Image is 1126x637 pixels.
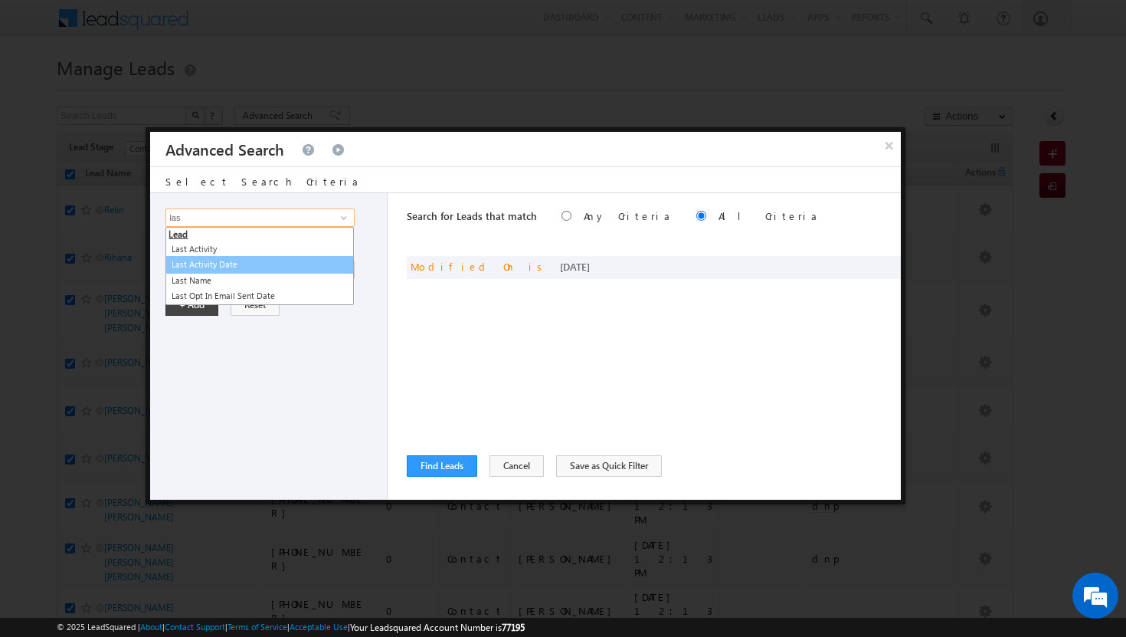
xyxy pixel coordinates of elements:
[80,80,257,100] div: Chat with us now
[877,132,902,159] button: ×
[251,8,288,44] div: Minimize live chat window
[529,260,548,273] span: is
[407,209,537,222] span: Search for Leads that match
[718,209,819,222] label: All Criteria
[556,455,662,477] button: Save as Quick Filter
[165,175,360,188] span: Select Search Criteria
[560,260,590,273] span: [DATE]
[166,273,353,289] a: Last Name
[140,622,162,632] a: About
[231,294,280,316] button: Reset
[350,622,525,633] span: Your Leadsquared Account Number is
[227,622,287,632] a: Terms of Service
[165,209,354,227] input: Type to Search
[584,209,672,222] label: Any Criteria
[502,622,525,633] span: 77195
[489,455,544,477] button: Cancel
[407,455,477,477] button: Find Leads
[165,132,284,166] h3: Advanced Search
[20,142,280,459] textarea: Type your message and hit 'Enter'
[165,256,354,274] a: Last Activity Date
[208,472,278,493] em: Start Chat
[290,622,348,632] a: Acceptable Use
[165,622,225,632] a: Contact Support
[166,241,353,258] a: Last Activity
[166,288,353,304] a: Last Opt In Email Sent Date
[332,210,352,225] a: Show All Items
[26,80,64,100] img: d_60004797649_company_0_60004797649
[165,294,218,316] button: + Add
[166,228,353,241] li: Lead
[411,260,516,273] span: Modified On
[57,620,525,635] span: © 2025 LeadSquared | | | | |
